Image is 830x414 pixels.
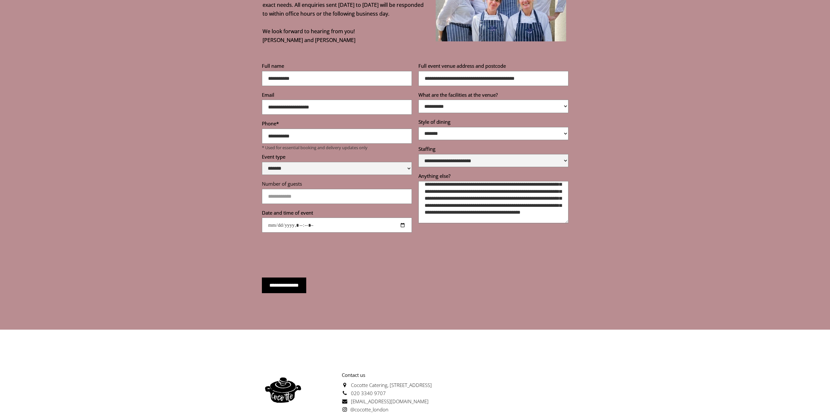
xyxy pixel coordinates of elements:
[342,390,386,396] a: 020 3340 9707
[418,146,568,154] label: Staffing
[342,382,432,388] a: Cocotte Catering, [STREET_ADDRESS]
[418,173,568,181] label: Anything else?
[342,406,388,413] a: @cocotte_london
[418,63,568,71] label: Full event venue address and postcode
[262,242,361,268] iframe: reCAPTCHA
[262,145,412,150] p: * Used for essential booking and delivery updates only
[262,209,412,218] label: Date and time of event
[418,119,568,127] label: Style of dining
[262,92,412,100] label: Email
[262,153,412,162] label: Event type
[262,63,568,293] form: Reservations form
[262,63,412,71] label: Full name
[342,371,365,379] strong: Contact us
[342,398,429,405] a: [EMAIL_ADDRESS][DOMAIN_NAME]
[262,120,412,129] label: Phone*
[418,92,568,100] label: What are the facilities at the venue?
[262,180,412,189] label: Number of guests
